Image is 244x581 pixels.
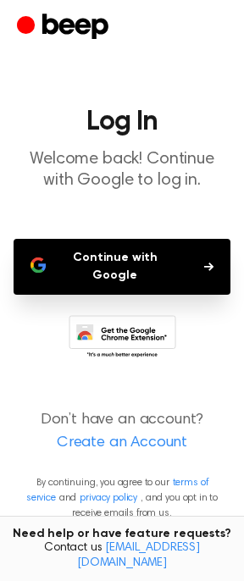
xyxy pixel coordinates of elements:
[14,149,230,191] p: Welcome back! Continue with Google to log in.
[14,475,230,521] p: By continuing, you agree to our and , and you opt in to receive emails from us.
[17,11,113,44] a: Beep
[10,541,234,571] span: Contact us
[77,542,200,569] a: [EMAIL_ADDRESS][DOMAIN_NAME]
[14,108,230,136] h1: Log In
[80,493,137,503] a: privacy policy
[17,432,227,455] a: Create an Account
[14,239,230,295] button: Continue with Google
[14,409,230,455] p: Don’t have an account?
